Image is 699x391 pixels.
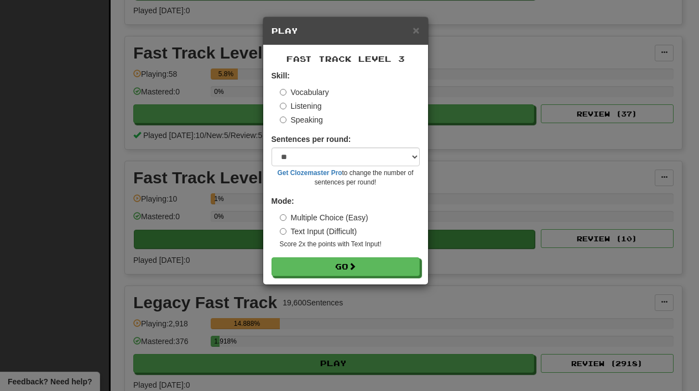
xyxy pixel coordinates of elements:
[280,212,368,223] label: Multiple Choice (Easy)
[272,134,351,145] label: Sentences per round:
[280,240,420,249] small: Score 2x the points with Text Input !
[280,114,323,125] label: Speaking
[280,89,286,96] input: Vocabulary
[272,197,294,205] strong: Mode:
[280,103,286,109] input: Listening
[413,24,419,36] span: ×
[413,24,419,36] button: Close
[280,226,357,237] label: Text Input (Difficult)
[278,169,342,177] a: Get Clozemaster Pro
[272,25,420,36] h5: Play
[286,54,405,64] span: Fast Track Level 3
[272,168,420,187] small: to change the number of sentences per round!
[280,117,286,123] input: Speaking
[272,257,420,276] button: Go
[280,87,329,98] label: Vocabulary
[280,101,322,112] label: Listening
[280,228,286,235] input: Text Input (Difficult)
[272,71,290,80] strong: Skill:
[280,214,286,221] input: Multiple Choice (Easy)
